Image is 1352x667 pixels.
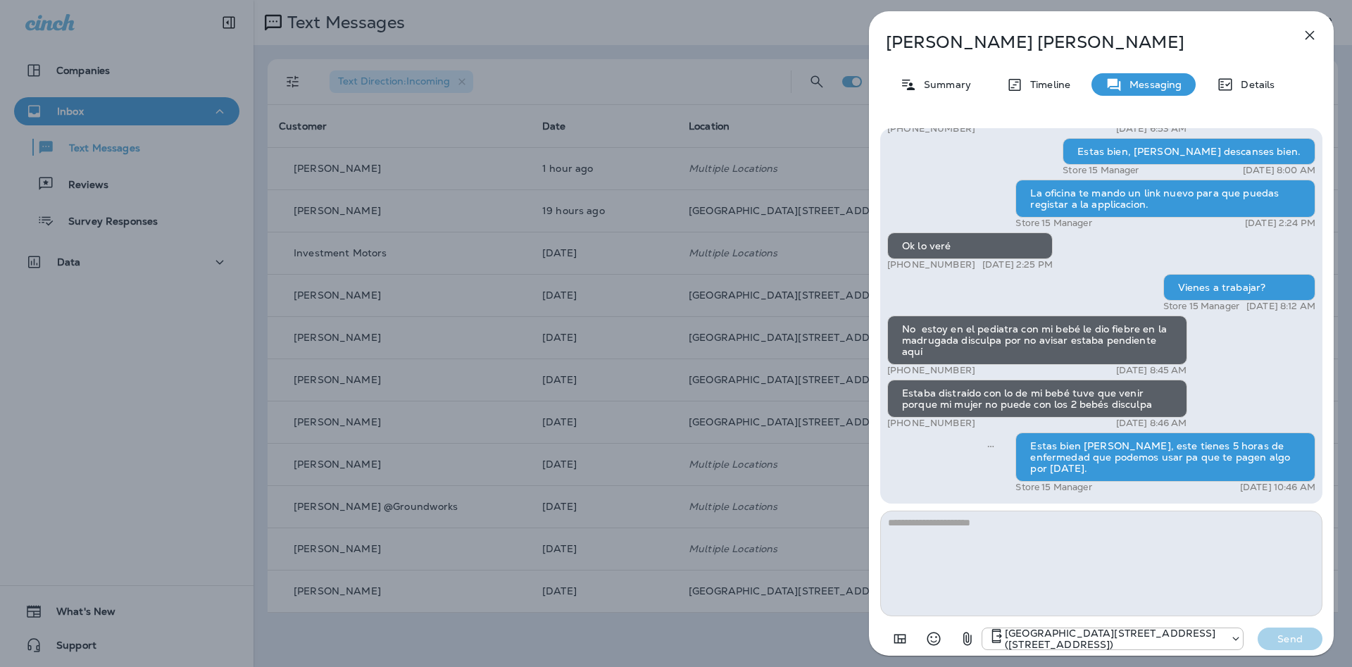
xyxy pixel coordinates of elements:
[982,259,1053,270] p: [DATE] 2:25 PM
[1234,79,1275,90] p: Details
[1015,482,1091,493] p: Store 15 Manager
[886,32,1270,52] p: [PERSON_NAME] [PERSON_NAME]
[887,316,1187,365] div: No estoy en el pediatra con mi bebé le dio fiebre en la madrugada disculpa por no avisar estaba p...
[1063,165,1139,176] p: Store 15 Manager
[1163,274,1315,301] div: Vienes a trabajar?
[1015,432,1315,482] div: Estas bien [PERSON_NAME], este tienes 5 horas de enfermedad que podemos usar pa que te pagen algo...
[920,625,948,653] button: Select an emoji
[887,418,975,429] p: [PHONE_NUMBER]
[1023,79,1070,90] p: Timeline
[1246,301,1315,312] p: [DATE] 8:12 AM
[917,79,971,90] p: Summary
[1245,218,1315,229] p: [DATE] 2:24 PM
[1015,218,1091,229] p: Store 15 Manager
[1116,123,1187,135] p: [DATE] 6:53 AM
[887,232,1053,259] div: Ok lo veré
[1116,418,1187,429] p: [DATE] 8:46 AM
[887,123,975,135] p: [PHONE_NUMBER]
[1243,165,1315,176] p: [DATE] 8:00 AM
[1005,628,1223,650] p: [GEOGRAPHIC_DATA][STREET_ADDRESS] ([STREET_ADDRESS])
[887,259,975,270] p: [PHONE_NUMBER]
[886,625,914,653] button: Add in a premade template
[1122,79,1182,90] p: Messaging
[1163,301,1239,312] p: Store 15 Manager
[987,439,994,451] span: Sent
[982,628,1243,650] div: +1 (402) 891-8464
[1015,180,1315,218] div: La oficina te mando un link nuevo para que puedas registar a la applicacion.
[887,365,975,376] p: [PHONE_NUMBER]
[1240,482,1315,493] p: [DATE] 10:46 AM
[1116,365,1187,376] p: [DATE] 8:45 AM
[887,380,1187,418] div: Estaba distraído con lo de mi bebé tuve que venir porque mi mujer no puede con los 2 bebés disculpa
[1063,138,1315,165] div: Estas bien, [PERSON_NAME] descanses bien.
